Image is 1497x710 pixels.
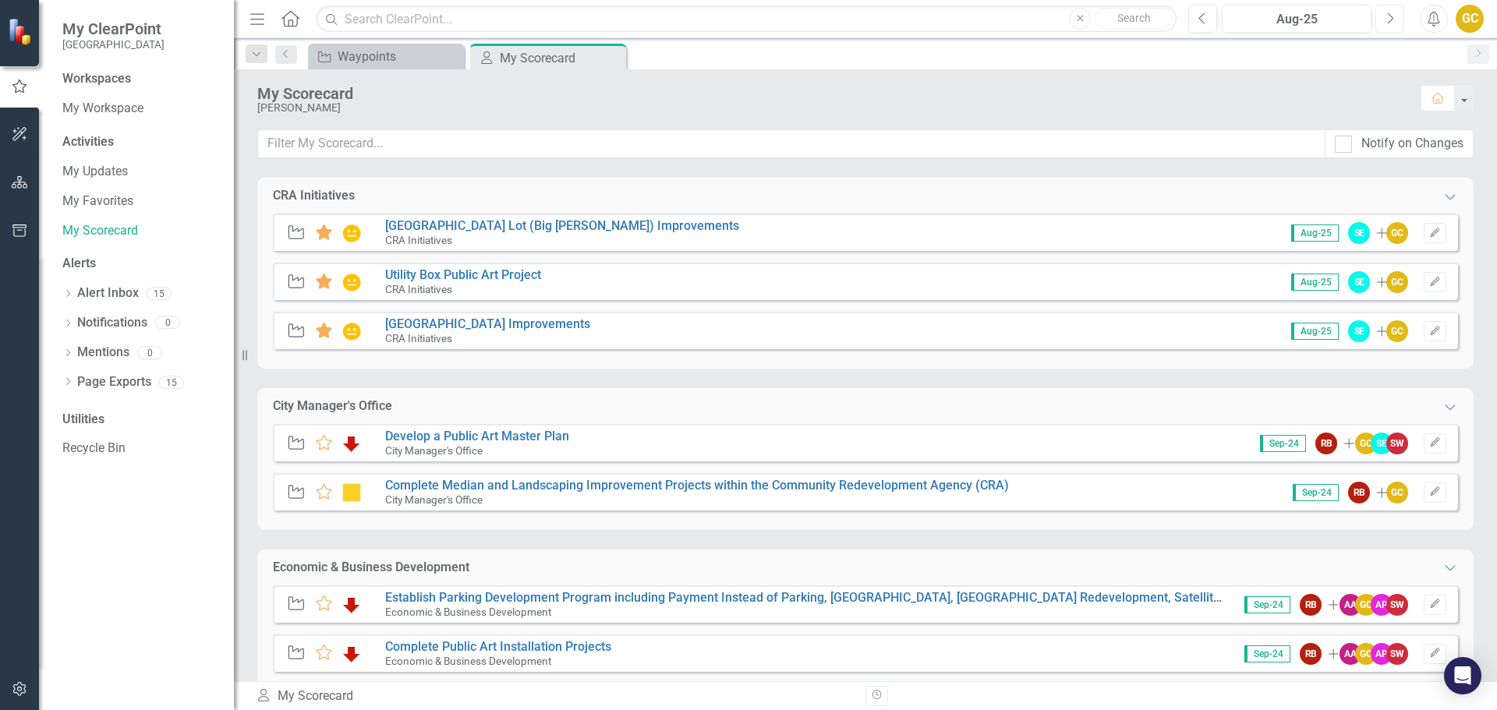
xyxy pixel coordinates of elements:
[1386,433,1408,454] div: SW
[1340,594,1361,616] div: AA
[385,332,452,344] small: CRA Initiatives
[77,344,129,362] a: Mentions
[342,434,362,453] img: Behind Schedule or Not Started
[1355,594,1377,616] div: GC
[273,559,469,577] div: Economic & Business Development
[1386,482,1408,503] div: GC
[1260,435,1306,452] span: Sep-24
[6,16,36,46] img: ClearPoint Strategy
[1095,8,1173,30] button: Search
[1386,271,1408,293] div: GC
[273,187,355,205] div: CRA Initiatives
[342,322,362,341] img: In Progress
[1386,594,1408,616] div: SW
[385,655,551,667] small: Economic & Business Development
[342,224,362,242] img: In Progress
[385,478,1009,493] a: Complete Median and Landscaping Improvement Projects within the Community Redevelopment Agency (CRA)
[257,85,1405,102] div: My Scorecard
[385,234,452,246] small: CRA Initiatives
[1444,657,1481,694] div: Open Intercom Messenger
[257,129,1325,158] input: Filter My Scorecard...
[1348,271,1370,293] div: SE
[1348,482,1370,503] div: RB
[159,376,184,389] div: 15
[342,645,362,663] img: Behind Schedule or Not Started
[137,346,162,359] div: 0
[1244,645,1290,662] span: Sep-24
[342,483,362,502] img: In Progress or Needs Work
[342,273,362,291] img: In Progress
[385,267,541,282] a: Utility Box Public Art Project
[155,316,180,330] div: 0
[1291,274,1339,291] span: Aug-25
[1361,135,1463,153] div: Notify on Changes
[62,19,165,38] span: My ClearPoint
[500,48,622,68] div: My Scorecard
[1291,323,1339,340] span: Aug-25
[77,373,151,391] a: Page Exports
[1300,643,1322,665] div: RB
[316,5,1177,33] input: Search ClearPoint...
[273,397,392,415] div: City Manager's Office
[1386,320,1408,342] div: GC
[1371,643,1393,665] div: AP
[1371,594,1393,616] div: AP
[1227,10,1366,29] div: Aug-25
[1348,222,1370,244] div: SE
[62,193,218,210] a: My Favorites
[62,100,218,118] a: My Workspace
[1117,12,1151,24] span: Search
[62,411,218,429] div: Utilities
[1315,433,1337,454] div: RB
[385,316,590,331] a: [GEOGRAPHIC_DATA] Improvements
[385,429,569,443] a: Develop a Public Art Master Plan
[1222,5,1371,33] button: Aug-25
[147,287,172,300] div: 15
[62,440,218,457] a: Recycle Bin
[1355,643,1377,665] div: GC
[385,218,739,233] a: [GEOGRAPHIC_DATA] Lot (Big [PERSON_NAME]) Improvements
[62,163,218,181] a: My Updates
[385,493,483,506] small: City Manager's Office
[62,222,218,240] a: My Scorecard
[385,444,483,457] small: City Manager's Office
[312,47,460,66] a: Waypoints
[77,314,147,332] a: Notifications
[385,606,551,618] small: Economic & Business Development
[1456,5,1484,33] button: GC
[257,102,1405,114] div: [PERSON_NAME]
[338,47,460,66] div: Waypoints
[62,255,218,273] div: Alerts
[62,70,131,88] div: Workspaces
[1291,224,1339,242] span: Aug-25
[1386,222,1408,244] div: GC
[1293,484,1339,501] span: Sep-24
[342,595,362,614] img: Behind Schedule or Not Started
[385,639,611,654] a: Complete Public Art Installation Projects
[1386,643,1408,665] div: SW
[1355,433,1377,454] div: GC
[62,38,165,51] small: [GEOGRAPHIC_DATA]
[77,284,139,302] a: Alert Inbox
[256,687,854,705] div: My Scorecard
[1244,596,1290,613] span: Sep-24
[1340,643,1361,665] div: AA
[1371,433,1393,454] div: SE
[1300,594,1322,616] div: RB
[385,283,452,295] small: CRA Initiatives
[62,133,218,151] div: Activities
[1348,320,1370,342] div: SE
